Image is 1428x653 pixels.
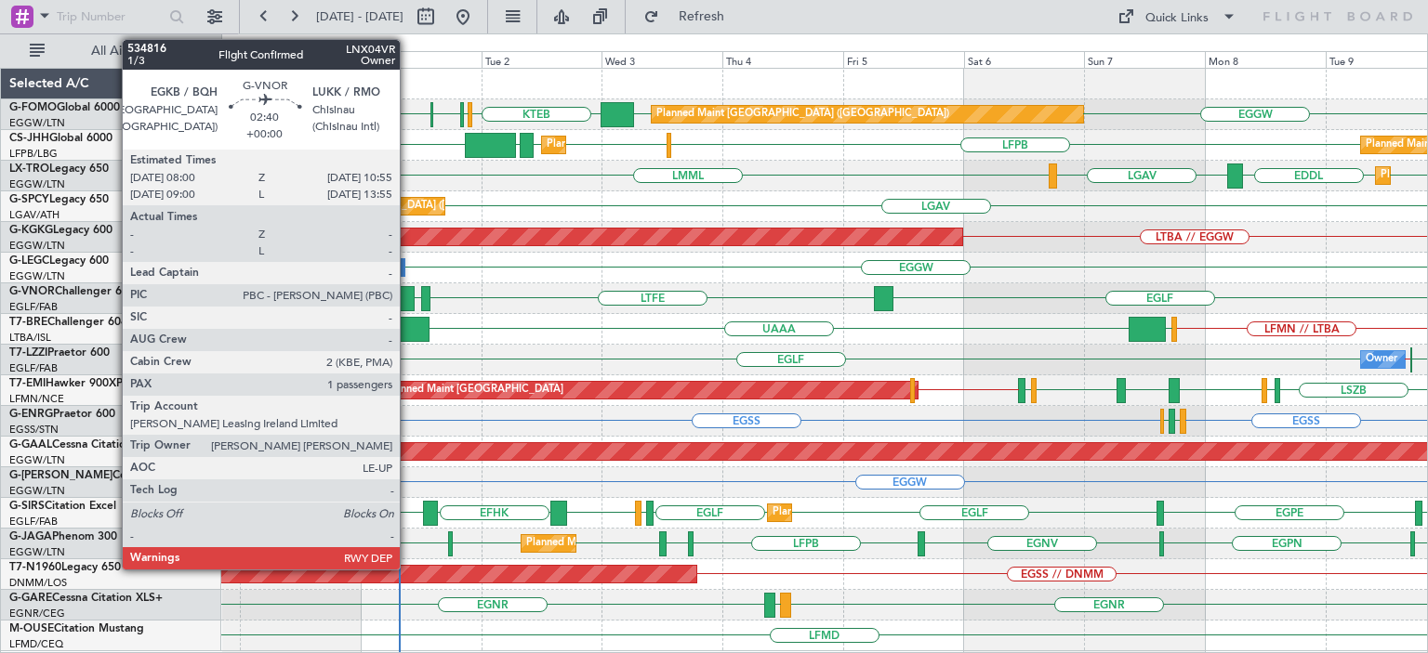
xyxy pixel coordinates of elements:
[9,177,65,191] a: EGGW/LTN
[9,116,65,130] a: EGGW/LTN
[9,102,57,113] span: G-FOMO
[9,347,47,359] span: T7-LZZI
[57,3,164,31] input: Trip Number
[386,376,563,404] div: Planned Maint [GEOGRAPHIC_DATA]
[9,562,121,573] a: T7-N1960Legacy 650
[9,470,216,481] a: G-[PERSON_NAME]Cessna Citation XLS
[9,361,58,375] a: EGLF/FAB
[1084,51,1205,68] div: Sun 7
[9,286,135,297] a: G-VNORChallenger 650
[284,192,547,220] div: Cleaning [GEOGRAPHIC_DATA] ([PERSON_NAME] Intl)
[361,51,482,68] div: Mon 1
[482,51,602,68] div: Tue 2
[1145,9,1209,28] div: Quick Links
[9,269,65,283] a: EGGW/LTN
[9,637,63,651] a: LFMD/CEQ
[9,593,52,604] span: G-GARE
[635,2,747,32] button: Refresh
[9,378,123,389] a: T7-EMIHawker 900XP
[9,392,64,406] a: LFMN/NCE
[9,607,65,620] a: EGNR/CEG
[547,131,840,159] div: Planned Maint [GEOGRAPHIC_DATA] ([GEOGRAPHIC_DATA])
[9,317,127,328] a: T7-BREChallenger 604
[9,102,120,113] a: G-FOMOGlobal 6000
[9,378,46,389] span: T7-EMI
[526,529,819,557] div: Planned Maint [GEOGRAPHIC_DATA] ([GEOGRAPHIC_DATA])
[9,194,109,205] a: G-SPCYLegacy 650
[9,531,52,542] span: G-JAGA
[964,51,1085,68] div: Sat 6
[9,163,109,175] a: LX-TROLegacy 650
[9,239,65,253] a: EGGW/LTN
[9,623,144,634] a: M-OUSECitation Mustang
[9,484,65,498] a: EGGW/LTN
[9,501,45,512] span: G-SIRS
[9,300,58,314] a: EGLF/FAB
[9,593,163,604] a: G-GARECessna Citation XLS+
[9,194,49,205] span: G-SPCY
[9,562,61,573] span: T7-N1960
[9,347,110,359] a: T7-LZZIPraetor 600
[843,51,964,68] div: Fri 5
[9,225,53,236] span: G-KGKG
[9,225,112,236] a: G-KGKGLegacy 600
[20,36,202,66] button: All Aircraft
[9,470,112,481] span: G-[PERSON_NAME]
[364,37,395,53] div: [DATE]
[9,133,112,144] a: CS-JHHGlobal 6000
[9,147,58,161] a: LFPB/LBG
[656,100,949,128] div: Planned Maint [GEOGRAPHIC_DATA] ([GEOGRAPHIC_DATA])
[9,163,49,175] span: LX-TRO
[9,623,54,634] span: M-OUSE
[9,453,65,467] a: EGGW/LTN
[48,45,196,58] span: All Aircraft
[9,409,115,420] a: G-ENRGPraetor 600
[9,576,67,590] a: DNMM/LOS
[1205,51,1326,68] div: Mon 8
[9,331,51,345] a: LTBA/ISL
[225,37,257,53] div: [DATE]
[316,8,403,25] span: [DATE] - [DATE]
[602,51,722,68] div: Wed 3
[9,409,53,420] span: G-ENRG
[663,10,741,23] span: Refresh
[722,51,843,68] div: Thu 4
[1108,2,1246,32] button: Quick Links
[9,439,52,451] span: G-GAAL
[9,439,163,451] a: G-GAALCessna Citation XLS+
[1366,346,1397,373] div: Owner
[9,255,109,267] a: G-LEGCLegacy 600
[9,515,58,529] a: EGLF/FAB
[9,208,59,222] a: LGAV/ATH
[9,423,59,437] a: EGSS/STN
[9,317,47,328] span: T7-BRE
[9,255,49,267] span: G-LEGC
[9,133,49,144] span: CS-JHH
[240,51,361,68] div: Sun 31
[9,286,55,297] span: G-VNOR
[9,545,65,559] a: EGGW/LTN
[9,531,117,542] a: G-JAGAPhenom 300
[9,501,116,512] a: G-SIRSCitation Excel
[773,499,1065,527] div: Planned Maint [GEOGRAPHIC_DATA] ([GEOGRAPHIC_DATA])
